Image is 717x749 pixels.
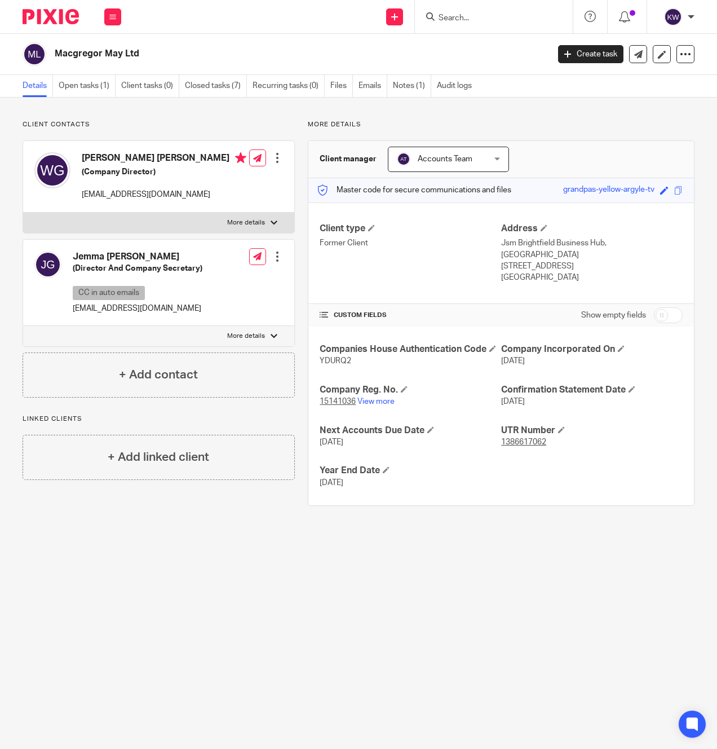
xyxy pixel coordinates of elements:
[23,9,79,24] img: Pixie
[308,120,694,129] p: More details
[23,415,295,424] p: Linked clients
[317,184,511,196] p: Master code for secure communications and files
[82,166,246,178] h5: (Company Director)
[320,425,501,437] h4: Next Accounts Due Date
[55,48,444,60] h2: Macgregor May Ltd
[501,357,525,365] span: [DATE]
[34,152,70,188] img: svg%3E
[397,152,410,166] img: svg%3E
[108,448,209,466] h4: + Add linked client
[563,184,654,197] div: grandpas-yellow-argyle-tv
[227,332,265,341] p: More details
[73,263,202,274] h5: (Director And Company Secretary)
[437,75,477,97] a: Audit logs
[82,152,246,166] h4: [PERSON_NAME] [PERSON_NAME]
[358,75,387,97] a: Emails
[320,237,501,249] p: Former Client
[82,189,246,200] p: [EMAIL_ADDRESS][DOMAIN_NAME]
[501,272,683,283] p: [GEOGRAPHIC_DATA]
[320,438,343,446] span: [DATE]
[23,42,46,66] img: svg%3E
[185,75,247,97] a: Closed tasks (7)
[437,14,539,24] input: Search
[23,75,53,97] a: Details
[320,357,351,365] span: YDURQ2
[501,261,683,272] p: [STREET_ADDRESS]
[393,75,431,97] a: Notes (1)
[320,384,501,396] h4: Company Reg. No.
[501,398,525,406] span: [DATE]
[320,343,501,355] h4: Companies House Authentication Code
[330,75,353,97] a: Files
[59,75,116,97] a: Open tasks (1)
[581,310,646,321] label: Show empty fields
[558,45,623,63] a: Create task
[73,251,202,263] h4: Jemma [PERSON_NAME]
[501,425,683,437] h4: UTR Number
[320,153,377,165] h3: Client manager
[34,251,61,278] img: svg%3E
[418,155,472,163] span: Accounts Team
[73,303,202,314] p: [EMAIL_ADDRESS][DOMAIN_NAME]
[501,438,546,446] tcxspan: Call 1386617062 via 3CX
[73,286,145,300] p: CC in auto emails
[320,311,501,320] h4: CUSTOM FIELDS
[320,479,343,487] span: [DATE]
[227,218,265,227] p: More details
[320,465,501,477] h4: Year End Date
[501,237,683,261] p: Jsm Brightfield Business Hub, [GEOGRAPHIC_DATA]
[253,75,325,97] a: Recurring tasks (0)
[320,223,501,235] h4: Client type
[501,343,683,355] h4: Company Incorporated On
[501,223,683,235] h4: Address
[320,398,356,406] tcxspan: Call 15141036 via 3CX
[664,8,682,26] img: svg%3E
[119,366,198,384] h4: + Add contact
[501,384,683,396] h4: Confirmation Statement Date
[235,152,246,164] i: Primary
[357,398,395,406] a: View more
[121,75,179,97] a: Client tasks (0)
[23,120,295,129] p: Client contacts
